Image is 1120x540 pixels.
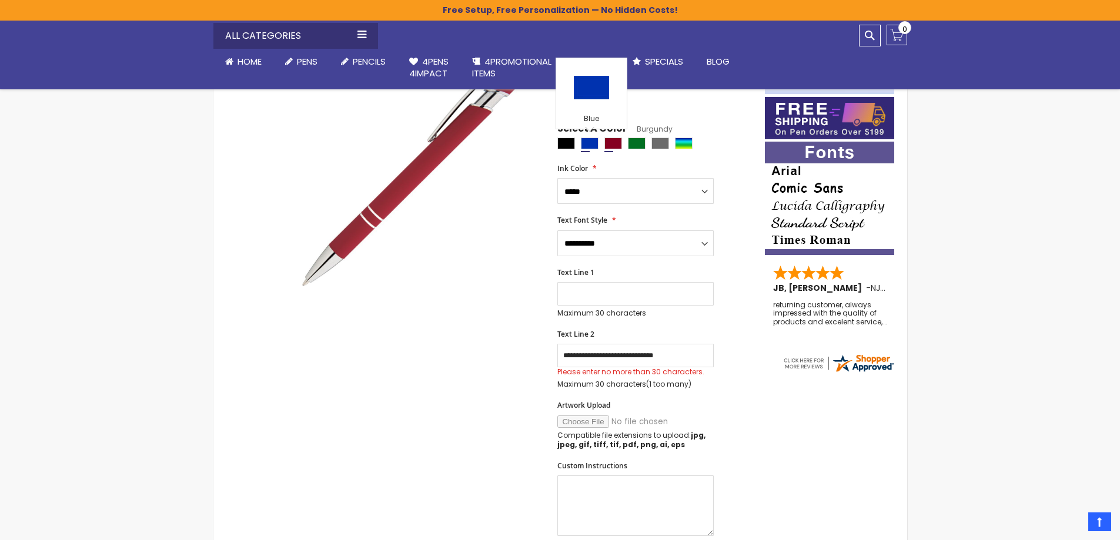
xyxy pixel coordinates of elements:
[695,49,741,75] a: Blog
[1023,508,1120,540] iframe: Google Customer Reviews
[460,49,563,87] a: 4PROMOTIONALITEMS
[871,282,885,294] span: NJ
[409,55,449,79] span: 4Pens 4impact
[645,55,683,68] span: Specials
[557,122,627,138] span: Select A Color
[557,308,714,318] p: Maximum 30 characters
[273,43,542,311] img: regal_rubber_red_n_3_1_2.jpg
[866,282,968,294] span: - ,
[782,353,895,374] img: 4pens.com widget logo
[557,461,627,471] span: Custom Instructions
[557,215,607,225] span: Text Font Style
[557,137,575,149] div: Black
[557,430,706,450] strong: jpg, jpeg, gif, tiff, tif, pdf, png, ai, eps
[238,55,262,68] span: Home
[707,55,730,68] span: Blog
[297,55,317,68] span: Pens
[557,431,714,450] p: Compatible file extensions to upload:
[902,24,907,35] span: 0
[563,49,621,75] a: Rush
[329,49,397,75] a: Pencils
[627,124,673,134] span: Burgundy
[213,49,273,75] a: Home
[273,49,329,75] a: Pens
[621,49,695,75] a: Specials
[646,379,691,389] span: (1 too many)
[353,55,386,68] span: Pencils
[765,97,894,139] img: Free shipping on orders over $199
[782,366,895,376] a: 4pens.com certificate URL
[557,380,714,389] p: Maximum 30 characters
[557,163,588,173] span: Ink Color
[557,400,610,410] span: Artwork Upload
[557,329,594,339] span: Text Line 2
[213,23,378,49] div: All Categories
[557,367,714,377] div: Please enter no more than 30 characters.
[604,137,622,149] div: Burgundy
[557,267,594,277] span: Text Line 1
[559,114,624,126] div: Blue
[765,142,894,255] img: font-personalization-examples
[628,137,646,149] div: Green
[397,49,460,87] a: 4Pens4impact
[581,137,599,149] div: Blue
[651,137,669,149] div: Grey
[773,282,866,294] span: JB, [PERSON_NAME]
[472,55,551,79] span: 4PROMOTIONAL ITEMS
[773,301,887,326] div: returning customer, always impressed with the quality of products and excelent service, will retu...
[887,25,907,45] a: 0
[675,137,693,149] div: Assorted
[587,55,609,68] span: Rush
